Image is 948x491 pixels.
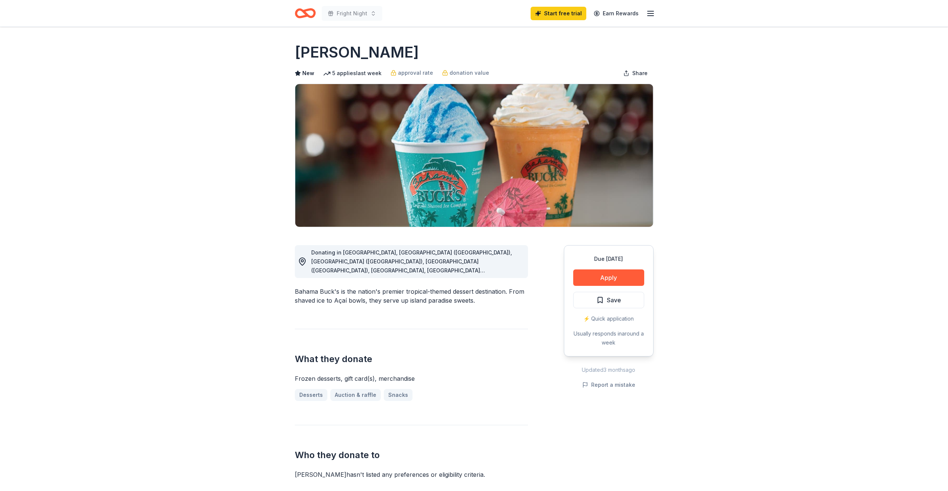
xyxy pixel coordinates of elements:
[573,329,644,347] div: Usually responds in around a week
[295,353,528,365] h2: What they donate
[573,254,644,263] div: Due [DATE]
[589,7,643,20] a: Earn Rewards
[295,287,528,305] div: Bahama Buck's is the nation's premier tropical-themed dessert destination. From shaved ice to Aça...
[384,389,413,401] a: Snacks
[442,68,489,77] a: donation value
[617,66,654,81] button: Share
[295,42,419,63] h1: [PERSON_NAME]
[573,292,644,308] button: Save
[330,389,381,401] a: Auction & raffle
[322,6,382,21] button: Fright Night
[295,389,327,401] a: Desserts
[295,374,528,383] div: Frozen desserts, gift card(s), merchandise
[398,68,433,77] span: approval rate
[573,314,644,323] div: ⚡️ Quick application
[573,269,644,286] button: Apply
[607,295,621,305] span: Save
[295,449,528,461] h2: Who they donate to
[323,69,382,78] div: 5 applies last week
[582,380,635,389] button: Report a mistake
[295,84,653,227] img: Image for Bahama Buck's
[564,365,654,374] div: Updated 3 months ago
[450,68,489,77] span: donation value
[295,4,316,22] a: Home
[302,69,314,78] span: New
[311,249,512,327] span: Donating in [GEOGRAPHIC_DATA], [GEOGRAPHIC_DATA] ([GEOGRAPHIC_DATA]), [GEOGRAPHIC_DATA] ([GEOGRAP...
[295,470,528,479] div: [PERSON_NAME] hasn ' t listed any preferences or eligibility criteria.
[337,9,367,18] span: Fright Night
[531,7,586,20] a: Start free trial
[632,69,648,78] span: Share
[390,68,433,77] a: approval rate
